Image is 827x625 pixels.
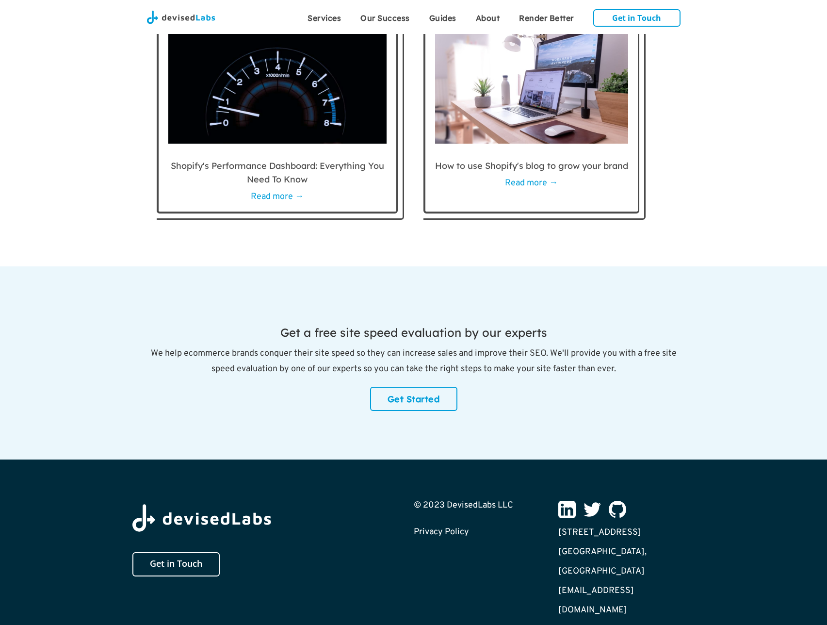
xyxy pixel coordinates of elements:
a: Read more → [251,191,304,202]
a: Shopify's Performance Dashboard: Everything You Need To Know [168,144,387,190]
a: Services [298,5,351,29]
div: © 2023 DevisedLabs LLC [414,498,513,523]
h3: Get a free site speed evaluation by our experts [142,323,685,342]
a: Read more → [505,178,558,189]
a: How to use Shopify's blog to grow your brand [435,144,628,177]
a: Render Better [509,5,584,29]
p: We help ecommerce brands conquer their site speed so they can increase sales and improve their SE... [142,346,685,377]
a: About [466,5,510,29]
img: How to use Shopify's blog to grow your brand [435,27,628,144]
a: Our Success [351,5,420,29]
a: Guides [420,5,466,29]
a: Get Started [370,387,457,411]
a: Get in Touch [132,552,220,576]
a: Privacy Policy [414,523,513,543]
strong: Get in Touch [612,13,661,23]
img: Shopify's Performance Dashboard: Everything You Need To Know [168,27,387,144]
div: [STREET_ADDRESS] [GEOGRAPHIC_DATA], [GEOGRAPHIC_DATA] [EMAIL_ADDRESS][DOMAIN_NAME] [558,518,695,625]
a: Get in Touch [593,9,681,27]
